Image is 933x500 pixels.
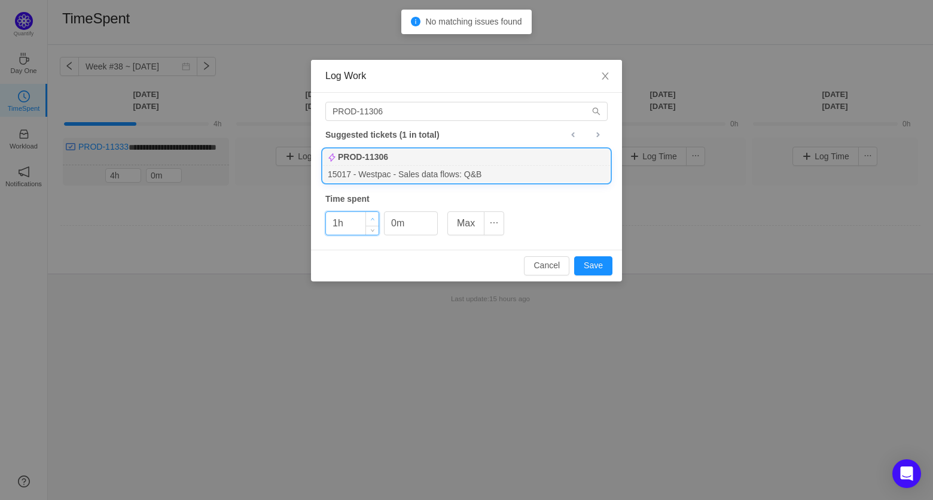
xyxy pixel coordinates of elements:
[325,193,608,205] div: Time spent
[411,17,420,26] i: icon: info-circle
[574,256,612,275] button: Save
[447,211,484,235] button: Max
[589,60,622,93] button: Close
[328,153,336,162] img: 10307
[323,166,610,182] div: 15017 - Westpac - Sales data flows: Q&B
[325,102,608,121] input: Search
[366,226,379,235] span: Decrease Value
[524,256,569,275] button: Cancel
[366,212,379,226] span: Increase Value
[592,107,600,116] i: icon: search
[371,217,375,222] i: icon: up
[325,127,608,143] div: Suggested tickets (1 in total)
[425,17,522,26] span: No matching issues found
[892,459,921,488] div: Open Intercom Messenger
[600,71,610,81] i: icon: close
[325,69,608,83] div: Log Work
[371,228,375,232] i: icon: down
[338,151,388,163] b: PROD-11306
[484,211,504,235] button: icon: ellipsis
